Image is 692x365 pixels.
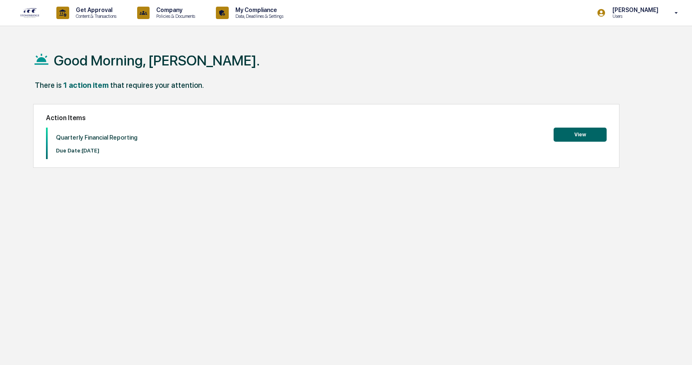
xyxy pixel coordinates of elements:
p: Company [150,7,199,13]
p: Quarterly Financial Reporting [56,134,138,141]
div: There is [35,81,62,89]
div: that requires your attention. [110,81,204,89]
p: Policies & Documents [150,13,199,19]
p: Due Date: [DATE] [56,147,138,154]
p: [PERSON_NAME] [606,7,663,13]
button: View [554,128,607,142]
h1: Good Morning, [PERSON_NAME]. [54,52,260,69]
img: logo [20,7,40,18]
a: View [554,130,607,138]
p: Get Approval [69,7,121,13]
p: My Compliance [229,7,288,13]
h2: Action Items [46,114,607,122]
div: 1 action item [63,81,109,89]
p: Users [606,13,663,19]
p: Data, Deadlines & Settings [229,13,288,19]
p: Content & Transactions [69,13,121,19]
